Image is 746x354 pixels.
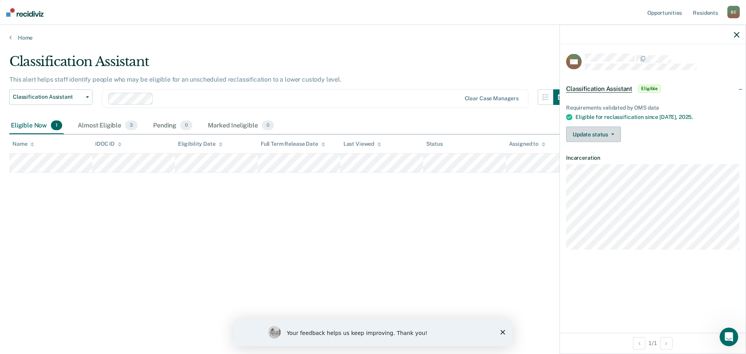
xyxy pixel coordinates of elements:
div: Pending [152,117,194,134]
div: Requirements validated by OMS data [566,104,739,111]
div: B E [727,6,740,18]
span: Eligible [638,85,661,92]
div: Marked Ineligible [206,117,275,134]
div: Classification AssistantEligible [560,76,746,101]
div: Full Term Release Date [261,141,325,147]
a: Home [9,34,737,41]
div: Status [426,141,443,147]
img: Recidiviz [6,8,44,17]
div: Classification Assistant [9,54,569,76]
iframe: Survey by Kim from Recidiviz [234,318,512,346]
span: 0 [180,120,192,131]
p: This alert helps staff identify people who may be eligible for an unscheduled reclassification to... [9,76,342,83]
button: Update status [566,127,621,142]
iframe: Intercom live chat [720,328,738,346]
div: Eligibility Date [178,141,223,147]
span: 0 [262,120,274,131]
div: Almost Eligible [76,117,139,134]
button: Next Opportunity [660,337,673,349]
div: Last Viewed [343,141,381,147]
div: Assigned to [509,141,546,147]
span: Classification Assistant [566,85,632,92]
span: 2025. [679,114,693,120]
span: Classification Assistant [13,94,83,100]
div: Eligible Now [9,117,64,134]
div: Name [12,141,34,147]
button: Previous Opportunity [633,337,645,349]
div: Eligible for reclassification since [DATE], [575,114,739,120]
span: 1 [51,120,62,131]
span: 3 [125,120,138,131]
div: 1 / 1 [560,333,746,353]
div: Clear case managers [465,95,519,102]
div: IDOC ID [95,141,122,147]
dt: Incarceration [566,155,739,161]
